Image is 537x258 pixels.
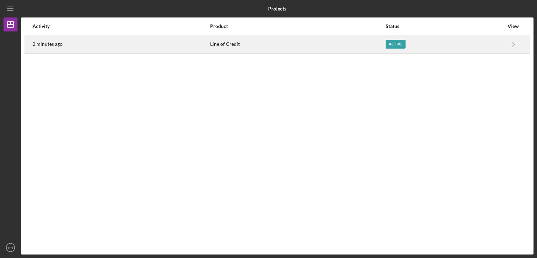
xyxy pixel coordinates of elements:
button: RH [3,241,17,255]
div: Line of Credit [210,36,385,53]
time: 2025-08-20 16:26 [33,41,63,47]
div: Product [210,23,385,29]
b: Projects [268,6,286,12]
div: Active [386,40,406,49]
div: Status [386,23,504,29]
div: Activity [33,23,209,29]
text: RH [8,246,13,250]
div: View [504,23,522,29]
